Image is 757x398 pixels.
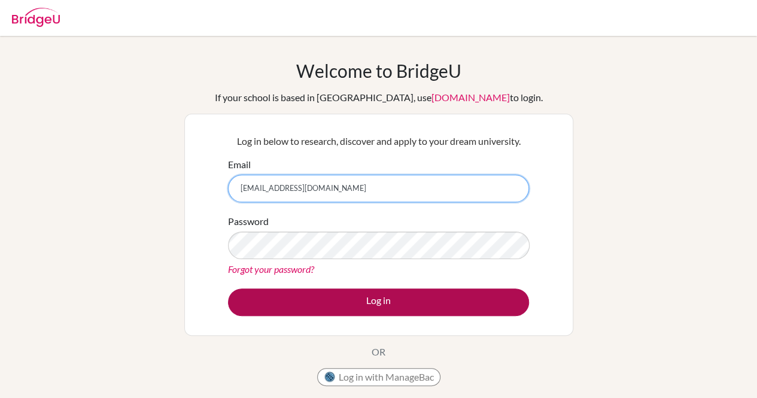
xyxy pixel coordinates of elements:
button: Log in with ManageBac [317,368,440,386]
a: [DOMAIN_NAME] [431,92,510,103]
label: Email [228,157,251,172]
a: Forgot your password? [228,263,314,275]
h1: Welcome to BridgeU [296,60,461,81]
div: If your school is based in [GEOGRAPHIC_DATA], use to login. [215,90,543,105]
p: Log in below to research, discover and apply to your dream university. [228,134,529,148]
img: Bridge-U [12,8,60,27]
label: Password [228,214,269,229]
p: OR [372,345,385,359]
button: Log in [228,288,529,316]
